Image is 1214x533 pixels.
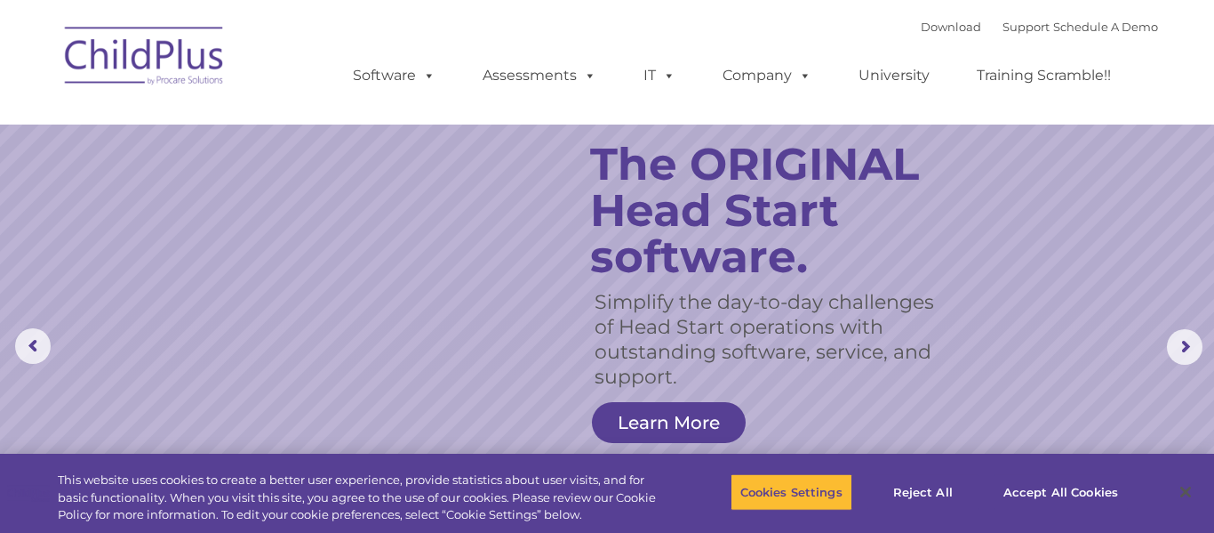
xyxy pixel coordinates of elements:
[595,290,950,390] rs-layer: Simplify the day-to-day challenges of Head Start operations with outstanding software, service, a...
[335,58,453,93] a: Software
[56,14,234,103] img: ChildPlus by Procare Solutions
[58,472,667,524] div: This website uses cookies to create a better user experience, provide statistics about user visit...
[867,473,978,511] button: Reject All
[994,473,1128,511] button: Accept All Cookies
[705,58,829,93] a: Company
[959,58,1129,93] a: Training Scramble!!
[1053,20,1158,34] a: Schedule A Demo
[841,58,947,93] a: University
[921,20,1158,34] font: |
[590,141,969,280] rs-layer: The ORIGINAL Head Start software.
[1166,472,1205,512] button: Close
[465,58,614,93] a: Assessments
[247,117,301,131] span: Last name
[921,20,981,34] a: Download
[626,58,693,93] a: IT
[1002,20,1050,34] a: Support
[731,473,852,511] button: Cookies Settings
[247,190,323,204] span: Phone number
[592,402,746,443] a: Learn More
